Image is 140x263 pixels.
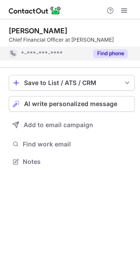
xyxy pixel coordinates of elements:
button: Find work email [9,138,135,150]
span: AI write personalized message [24,100,117,107]
span: Notes [23,158,131,166]
span: Add to email campaign [24,121,93,128]
button: AI write personalized message [9,96,135,112]
button: Notes [9,156,135,168]
span: Find work email [23,140,131,148]
button: save-profile-one-click [9,75,135,91]
div: Save to List / ATS / CRM [24,79,119,86]
div: Chief Financial Officer at [PERSON_NAME] [9,36,135,44]
button: Reveal Button [93,49,128,58]
div: [PERSON_NAME] [9,26,67,35]
button: Add to email campaign [9,117,135,133]
img: ContactOut v5.3.10 [9,5,61,16]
